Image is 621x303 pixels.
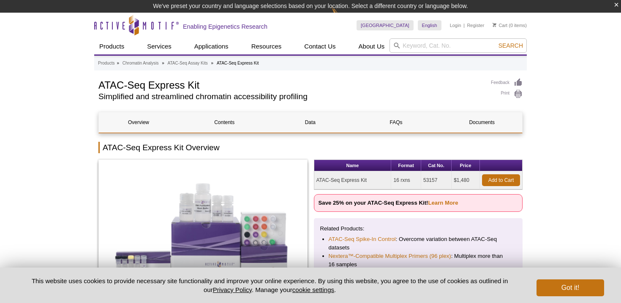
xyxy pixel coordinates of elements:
th: Price [452,160,480,171]
li: » [211,61,214,65]
th: Name [314,160,392,171]
th: Cat No. [421,160,452,171]
a: Privacy Policy [213,286,252,293]
a: Print [491,89,523,99]
img: Your Cart [493,23,496,27]
h2: Enabling Epigenetics Research [183,23,267,30]
a: Documents [442,112,522,133]
th: Format [391,160,421,171]
a: ATAC-Seq Assay Kits [168,60,208,67]
li: (0 items) [493,20,527,30]
li: » [162,61,164,65]
a: Add to Cart [482,174,520,186]
a: Login [450,22,461,28]
a: Products [94,38,129,54]
li: : Multiplex more than 16 samples [329,252,508,269]
a: Resources [246,38,287,54]
button: Got it! [537,279,604,296]
li: | [463,20,465,30]
strong: Save 25% on your ATAC-Seq Express Kit! [319,200,458,206]
a: About Us [354,38,390,54]
li: » [117,61,119,65]
a: Data [270,112,350,133]
a: [GEOGRAPHIC_DATA] [357,20,414,30]
td: ATAC-Seq Express Kit [314,171,392,189]
a: ATAC-Seq Spike-In Control [329,235,396,243]
li: : Overcome variation between ATAC-Seq datasets [329,235,508,252]
a: Products [98,60,114,67]
a: Contents [185,112,264,133]
a: Learn More [428,200,458,206]
a: Overview [99,112,178,133]
button: Search [496,42,526,49]
h1: ATAC-Seq Express Kit [98,78,482,91]
a: Applications [189,38,234,54]
td: 16 rxns [391,171,421,189]
a: Chromatin Analysis [123,60,159,67]
img: ATAC-Seq Express Kit [98,160,308,299]
a: Nextera™-Compatible Multiplex Primers (96 plex) [329,252,451,260]
h2: Simplified and streamlined chromatin accessibility profiling [98,93,482,100]
h2: ATAC-Seq Express Kit Overview [98,142,523,153]
p: This website uses cookies to provide necessary site functionality and improve your online experie... [17,276,523,294]
a: Contact Us [299,38,340,54]
button: cookie settings [292,286,334,293]
p: Related Products: [320,225,517,233]
a: Services [142,38,177,54]
img: Change Here [332,6,354,26]
input: Keyword, Cat. No. [389,38,527,53]
td: $1,480 [452,171,480,189]
a: Feedback [491,78,523,87]
li: ATAC-Seq Express Kit [217,61,259,65]
a: FAQs [357,112,436,133]
a: Cart [493,22,507,28]
td: 53157 [421,171,452,189]
span: Search [498,42,523,49]
a: Register [467,22,484,28]
a: English [418,20,441,30]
